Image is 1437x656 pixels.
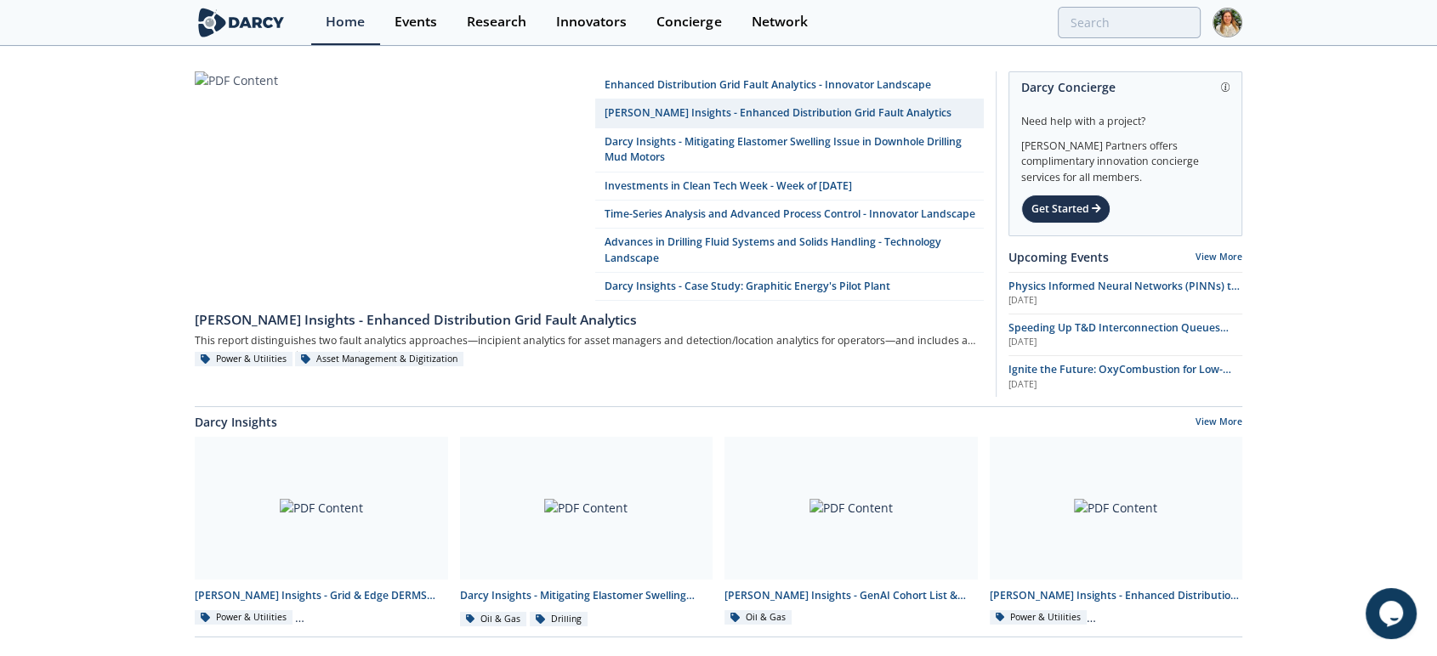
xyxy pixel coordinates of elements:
a: Darcy Insights [195,413,277,431]
span: Physics Informed Neural Networks (PINNs) to Accelerate Subsurface Scenario Analysis [1008,279,1240,308]
div: Events [395,15,437,29]
div: Get Started [1021,195,1110,223]
a: View More [1196,251,1242,263]
div: [DATE] [1008,294,1242,308]
a: PDF Content [PERSON_NAME] Insights - Enhanced Distribution Grid Fault Analytics Power & Utilities [984,437,1249,628]
a: [PERSON_NAME] Insights - Enhanced Distribution Grid Fault Analytics [195,301,984,330]
div: Network [751,15,807,29]
a: PDF Content Darcy Insights - Mitigating Elastomer Swelling Issue in Downhole Drilling Mud Motors ... [454,437,719,628]
img: information.svg [1221,82,1230,92]
a: Physics Informed Neural Networks (PINNs) to Accelerate Subsurface Scenario Analysis [DATE] [1008,279,1242,308]
div: [PERSON_NAME] Insights - Enhanced Distribution Grid Fault Analytics [990,588,1243,603]
a: PDF Content [PERSON_NAME] Insights - Grid & Edge DERMS Integration Power & Utilities [189,437,454,628]
iframe: chat widget [1366,588,1420,639]
a: Investments in Clean Tech Week - Week of [DATE] [595,172,984,201]
a: Ignite the Future: OxyCombustion for Low-Carbon Power [DATE] [1008,362,1242,391]
a: View More [1196,416,1242,431]
a: PDF Content [PERSON_NAME] Insights - GenAI Cohort List & Contact Info Oil & Gas [718,437,984,628]
img: Profile [1213,8,1242,37]
div: [PERSON_NAME] Insights - Enhanced Distribution Grid Fault Analytics [195,310,984,331]
span: Speeding Up T&D Interconnection Queues with Enhanced Software Solutions [1008,320,1229,350]
div: [PERSON_NAME] Insights - Grid & Edge DERMS Integration [195,588,448,603]
div: Drilling [530,612,588,627]
div: Darcy Insights - Mitigating Elastomer Swelling Issue in Downhole Drilling Mud Motors [460,588,713,603]
a: [PERSON_NAME] Insights - Enhanced Distribution Grid Fault Analytics [595,99,984,127]
div: Home [326,15,365,29]
a: Advances in Drilling Fluid Systems and Solids Handling - Technology Landscape [595,229,984,273]
a: Time-Series Analysis and Advanced Process Control - Innovator Landscape [595,201,984,229]
div: Power & Utilities [990,610,1088,625]
div: [DATE] [1008,336,1242,349]
div: Asset Management & Digitization [295,352,463,367]
img: logo-wide.svg [195,8,287,37]
div: Darcy Concierge [1021,72,1230,102]
a: Upcoming Events [1008,248,1109,266]
a: Darcy Insights - Case Study: Graphitic Energy's Pilot Plant [595,273,984,301]
div: This report distinguishes two fault analytics approaches—incipient analytics for asset managers a... [195,331,984,352]
div: Power & Utilities [195,352,293,367]
span: Ignite the Future: OxyCombustion for Low-Carbon Power [1008,362,1231,392]
div: Oil & Gas [724,610,792,625]
a: Speeding Up T&D Interconnection Queues with Enhanced Software Solutions [DATE] [1008,320,1242,349]
div: [PERSON_NAME] Partners offers complimentary innovation concierge services for all members. [1021,129,1230,185]
div: [DATE] [1008,378,1242,392]
div: Innovators [556,15,627,29]
input: Advanced Search [1058,7,1201,38]
div: Need help with a project? [1021,102,1230,129]
div: Oil & Gas [460,612,527,627]
div: Power & Utilities [195,610,293,625]
div: [PERSON_NAME] Insights - GenAI Cohort List & Contact Info [724,588,978,603]
div: Concierge [656,15,721,29]
a: Enhanced Distribution Grid Fault Analytics - Innovator Landscape [595,71,984,99]
a: Darcy Insights - Mitigating Elastomer Swelling Issue in Downhole Drilling Mud Motors [595,128,984,172]
div: Research [467,15,526,29]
